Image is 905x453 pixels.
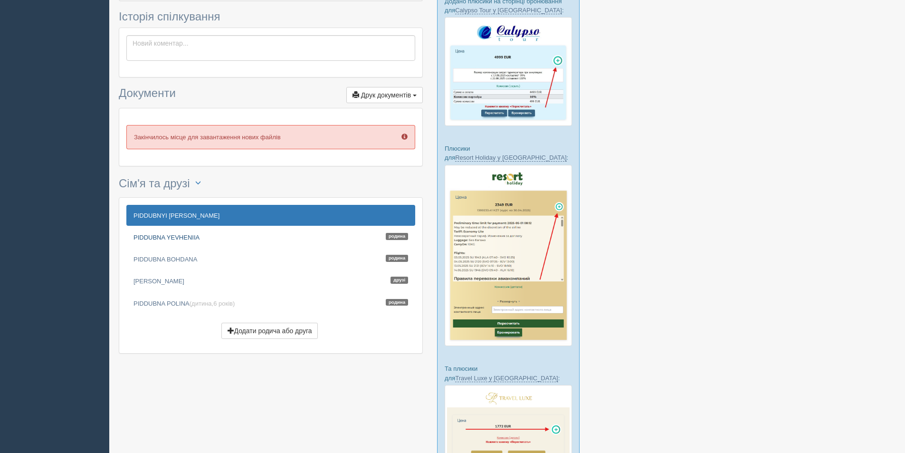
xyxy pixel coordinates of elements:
span: Друзі [391,277,408,284]
h3: Документи [119,87,423,103]
button: Друк документів [346,87,423,103]
a: PIDDUBNA YEVHENIIAРодина [126,227,415,248]
a: Resort Holiday у [GEOGRAPHIC_DATA] [455,154,566,162]
h3: Історія спілкування [119,10,423,23]
a: Travel Luxe у [GEOGRAPHIC_DATA] [455,375,558,382]
span: (дитина, ) [190,300,235,307]
a: PIDDUBNA BOHDANAРодина [126,249,415,270]
a: PIDDUBNYI [PERSON_NAME] [126,205,415,226]
button: Додати родича або друга [221,323,318,339]
span: Родина [386,233,408,240]
span: Родина [386,299,408,306]
span: Друк документів [361,91,411,99]
a: PIDDUBNA POLINA(дитина,6 років) Родина [126,293,415,314]
p: Закінчилось місце для завантаження нових файлів [126,125,415,149]
a: [PERSON_NAME]Друзі [126,270,415,291]
p: Плюсики для : [445,144,572,162]
span: 6 років [213,300,233,307]
a: Calypso Tour у [GEOGRAPHIC_DATA] [455,7,562,14]
p: Та плюсики для : [445,364,572,382]
img: resort-holiday-%D0%BF%D1%96%D0%B4%D0%B1%D1%96%D1%80%D0%BA%D0%B0-%D1%81%D1%80%D0%BC-%D0%B4%D0%BB%D... [445,165,572,347]
span: Родина [386,255,408,262]
img: calypso-tour-proposal-crm-for-travel-agency.jpg [445,17,572,126]
h3: Сім'я та друзі [119,176,423,193]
